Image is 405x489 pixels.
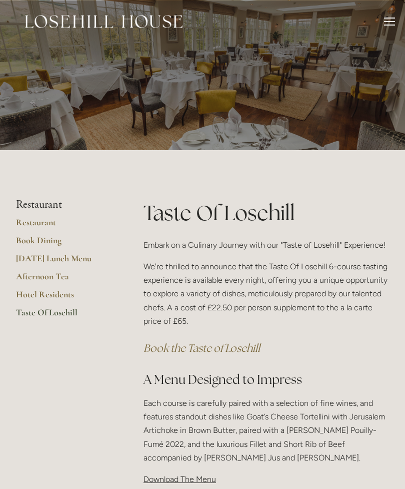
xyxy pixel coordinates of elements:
[16,271,111,289] a: Afternoon Tea
[143,396,389,464] p: Each course is carefully paired with a selection of fine wines, and features standout dishes like...
[16,289,111,307] a: Hotel Residents
[143,474,216,484] span: Download The Menu
[16,198,111,211] li: Restaurant
[143,238,389,252] p: Embark on a Culinary Journey with our "Taste of Losehill" Experience!
[143,371,389,388] h2: A Menu Designed to Impress
[16,235,111,253] a: Book Dining
[143,260,389,328] p: We're thrilled to announce that the Taste Of Losehill 6-course tasting experience is available ev...
[143,198,389,228] h1: Taste Of Losehill
[16,253,111,271] a: [DATE] Lunch Menu
[143,341,260,355] a: Book the Taste of Losehill
[16,307,111,325] a: Taste Of Losehill
[25,15,182,28] img: Losehill House
[16,217,111,235] a: Restaurant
